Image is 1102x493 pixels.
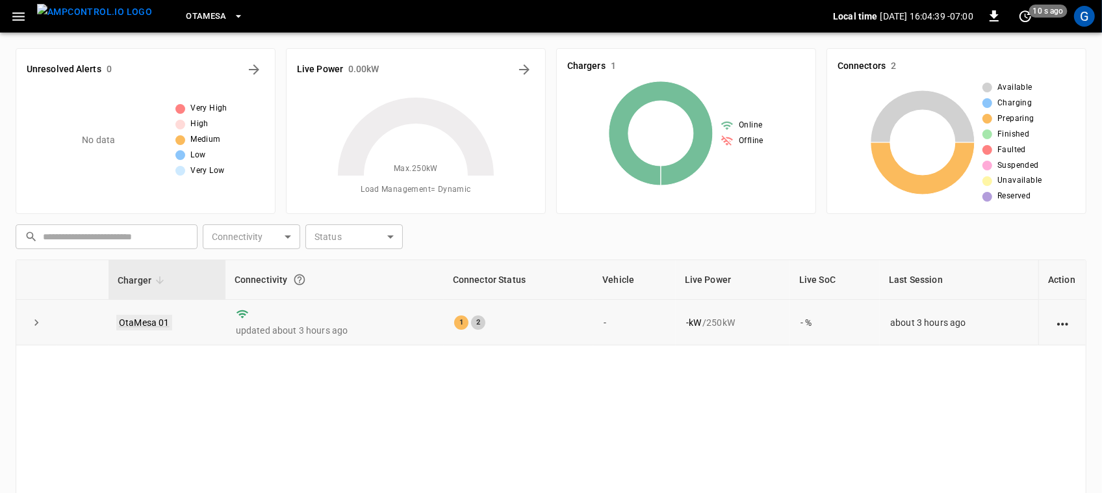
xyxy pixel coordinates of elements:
[190,133,220,146] span: Medium
[739,135,763,148] span: Offline
[361,183,471,196] span: Load Management = Dynamic
[190,102,227,115] span: Very High
[27,62,101,77] h6: Unresolved Alerts
[244,59,264,80] button: All Alerts
[686,316,780,329] div: / 250 kW
[593,260,675,300] th: Vehicle
[37,4,152,20] img: ampcontrol.io logo
[444,260,593,300] th: Connector Status
[833,10,878,23] p: Local time
[880,300,1038,345] td: about 3 hours ago
[997,190,1031,203] span: Reserved
[997,144,1026,157] span: Faulted
[880,260,1038,300] th: Last Session
[1038,260,1086,300] th: Action
[686,316,701,329] p: - kW
[880,10,973,23] p: [DATE] 16:04:39 -07:00
[236,324,433,337] p: updated about 3 hours ago
[739,119,762,132] span: Online
[593,300,675,345] td: -
[454,315,468,330] div: 1
[997,128,1029,141] span: Finished
[394,163,438,176] span: Max. 250 kW
[27,313,46,332] button: expand row
[190,165,224,178] span: Very Low
[790,300,880,345] td: - %
[1055,316,1071,329] div: action cell options
[997,113,1034,126] span: Preparing
[116,315,172,330] a: OtaMesa 01
[190,118,209,131] span: High
[297,62,343,77] h6: Live Power
[997,174,1042,187] span: Unavailable
[997,97,1032,110] span: Charging
[611,59,616,73] h6: 1
[1029,5,1068,18] span: 10 s ago
[181,4,249,29] button: OtaMesa
[186,9,227,24] span: OtaMesa
[348,62,379,77] h6: 0.00 kW
[567,59,606,73] h6: Chargers
[676,260,790,300] th: Live Power
[838,59,886,73] h6: Connectors
[107,62,112,77] h6: 0
[514,59,535,80] button: Energy Overview
[1074,6,1095,27] div: profile-icon
[288,268,311,291] button: Connection between the charger and our software.
[997,81,1032,94] span: Available
[790,260,880,300] th: Live SoC
[190,149,205,162] span: Low
[82,133,115,147] p: No data
[997,159,1039,172] span: Suspended
[471,315,485,330] div: 2
[1015,6,1036,27] button: set refresh interval
[235,268,435,291] div: Connectivity
[118,273,168,288] span: Charger
[891,59,896,73] h6: 2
